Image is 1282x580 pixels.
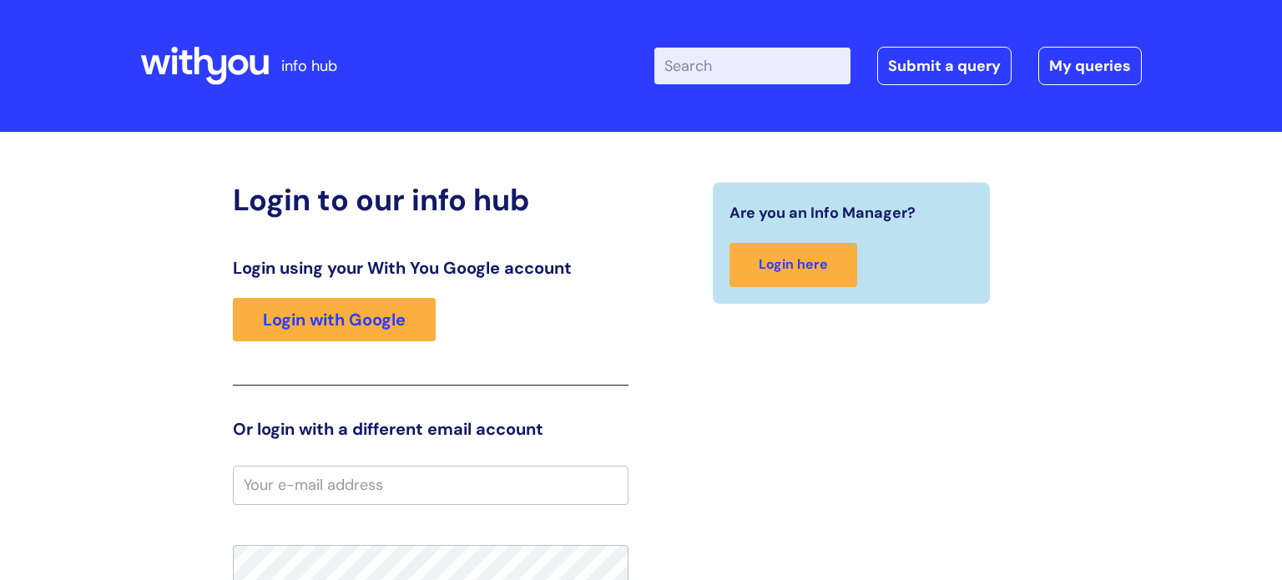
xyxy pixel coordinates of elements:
a: Login with Google [233,298,436,341]
h3: Or login with a different email account [233,419,628,439]
a: Login here [729,243,857,287]
h3: Login using your With You Google account [233,258,628,278]
input: Your e-mail address [233,466,628,504]
h2: Login to our info hub [233,182,628,218]
span: Are you an Info Manager? [729,199,916,226]
a: My queries [1038,47,1142,85]
p: info hub [281,53,337,79]
input: Search [654,48,850,84]
a: Submit a query [877,47,1012,85]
